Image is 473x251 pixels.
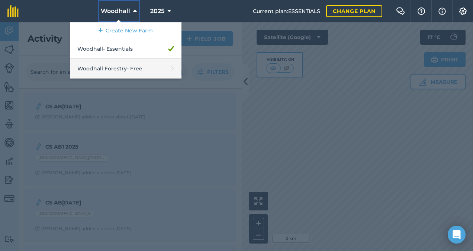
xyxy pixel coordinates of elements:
[438,7,446,16] img: svg+xml;base64,PHN2ZyB4bWxucz0iaHR0cDovL3d3dy53My5vcmcvMjAwMC9zdmciIHdpZHRoPSIxNyIgaGVpZ2h0PSIxNy...
[417,7,426,15] img: A question mark icon
[150,7,164,16] span: 2025
[458,7,467,15] img: A cog icon
[7,5,19,17] img: fieldmargin Logo
[70,22,181,39] a: Create New Farm
[253,7,320,15] span: Current plan : ESSENTIALS
[70,39,181,59] a: Woodhall- Essentials
[396,7,405,15] img: Two speech bubbles overlapping with the left bubble in the forefront
[448,226,466,244] div: Open Intercom Messenger
[101,7,130,16] span: Woodhall
[70,59,181,79] a: Woodhall Forestry- Free
[326,5,382,17] a: Change plan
